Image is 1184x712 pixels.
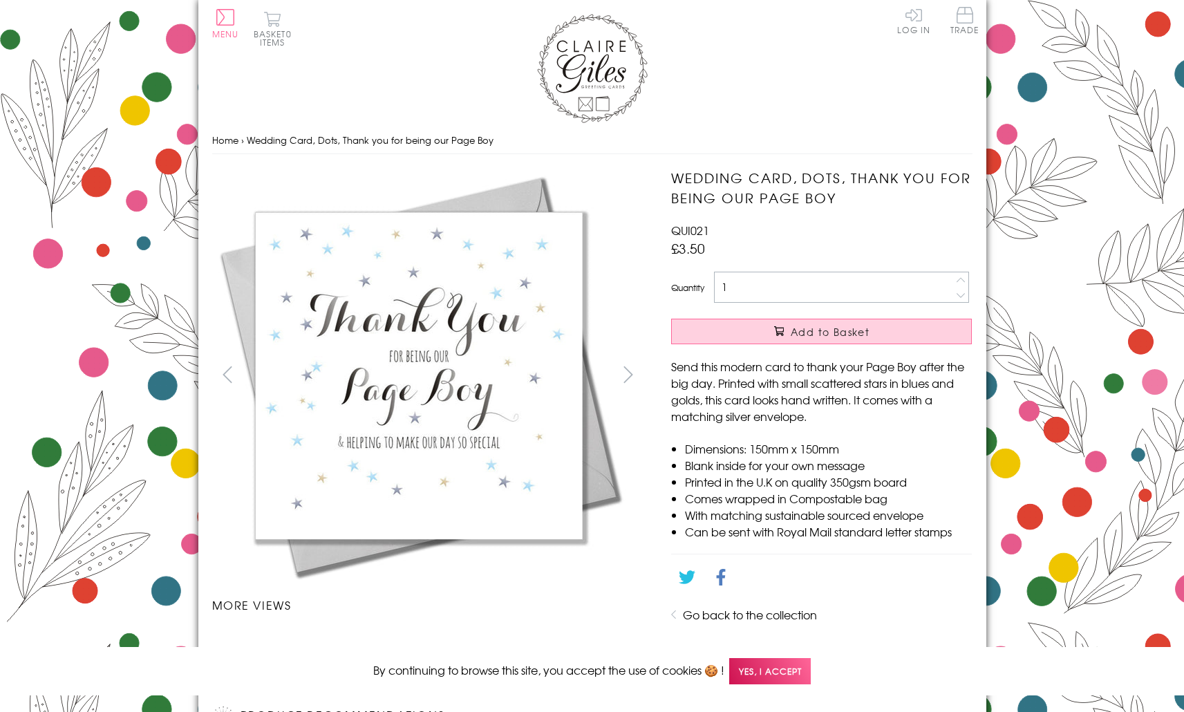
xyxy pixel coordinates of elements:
[897,7,930,34] a: Log In
[212,597,644,613] h3: More views
[950,7,979,34] span: Trade
[683,606,817,623] a: Go back to the collection
[685,490,972,507] li: Comes wrapped in Compostable bag
[685,474,972,490] li: Printed in the U.K on quality 350gsm board
[685,457,972,474] li: Blank inside for your own message
[950,7,979,37] a: Trade
[791,325,870,339] span: Add to Basket
[212,168,627,583] img: Wedding Card, Dots, Thank you for being our Page Boy
[212,127,972,155] nav: breadcrumbs
[685,523,972,540] li: Can be sent with Royal Mail standard letter stamps
[212,133,238,147] a: Home
[671,319,972,344] button: Add to Basket
[212,359,243,390] button: prev
[671,358,972,424] p: Send this modern card to thank your Page Boy after the big day. Printed with small scattered star...
[212,627,320,657] li: Carousel Page 1 (Current Slide)
[320,627,428,657] li: Carousel Page 2
[537,14,648,123] img: Claire Giles Greetings Cards
[612,359,643,390] button: next
[685,440,972,457] li: Dimensions: 150mm x 150mm
[241,133,244,147] span: ›
[254,11,292,46] button: Basket0 items
[671,222,709,238] span: QUI021
[212,28,239,40] span: Menu
[671,281,704,294] label: Quantity
[247,133,494,147] span: Wedding Card, Dots, Thank you for being our Page Boy
[671,238,705,258] span: £3.50
[729,658,811,685] span: Yes, I accept
[212,627,644,657] ul: Carousel Pagination
[671,168,972,208] h1: Wedding Card, Dots, Thank you for being our Page Boy
[260,28,292,48] span: 0 items
[685,507,972,523] li: With matching sustainable sourced envelope
[212,9,239,38] button: Menu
